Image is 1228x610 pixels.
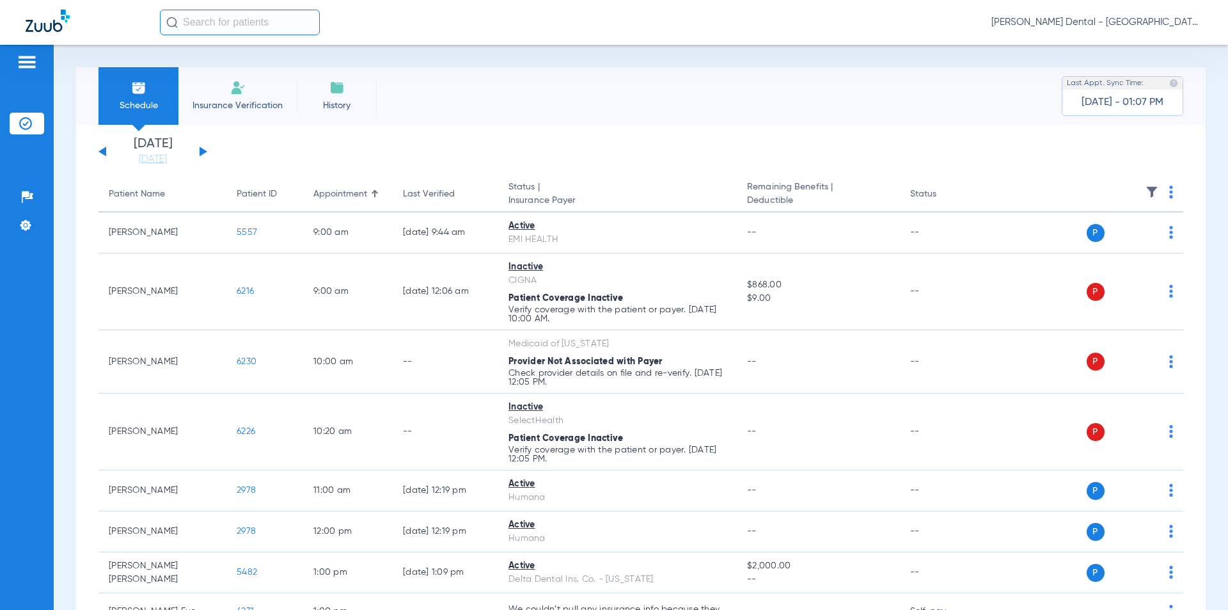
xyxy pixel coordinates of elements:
div: EMI HEALTH [508,233,727,246]
span: $868.00 [747,278,889,292]
span: P [1087,482,1105,500]
div: Appointment [313,188,367,201]
img: last sync help info [1169,79,1178,88]
span: 6230 [237,357,256,366]
td: -- [900,394,986,470]
span: P [1087,224,1105,242]
td: [PERSON_NAME] [98,470,226,511]
span: 2978 [237,527,256,536]
span: P [1087,353,1105,371]
span: $9.00 [747,292,889,305]
td: 12:00 PM [303,511,393,552]
span: 6216 [237,287,254,296]
span: 2978 [237,486,256,495]
td: -- [393,394,498,470]
li: [DATE] [114,138,191,166]
td: [PERSON_NAME] [98,253,226,330]
div: Active [508,518,727,532]
div: CIGNA [508,274,727,287]
img: Search Icon [166,17,178,28]
img: group-dot-blue.svg [1169,355,1173,368]
th: Remaining Benefits | [737,177,899,213]
span: Provider Not Associated with Payer [508,357,663,366]
div: Inactive [508,401,727,414]
span: Insurance Payer [508,194,727,207]
th: Status | [498,177,737,213]
td: [PERSON_NAME] [98,511,226,552]
img: group-dot-blue.svg [1169,525,1173,538]
span: 6226 [237,427,255,436]
div: Medicaid of [US_STATE] [508,337,727,351]
span: [DATE] - 01:07 PM [1082,96,1163,109]
td: 1:00 PM [303,552,393,593]
span: Schedule [108,99,169,112]
span: History [306,99,367,112]
img: History [329,80,345,95]
input: Search for patients [160,10,320,35]
div: Patient Name [109,188,216,201]
span: 5557 [237,228,257,237]
div: Humana [508,532,727,545]
td: [PERSON_NAME] [98,330,226,394]
td: 10:20 AM [303,394,393,470]
img: Zuub Logo [26,10,70,32]
img: group-dot-blue.svg [1169,186,1173,198]
div: Patient ID [237,188,277,201]
span: -- [747,427,757,436]
div: Humana [508,491,727,504]
span: -- [747,357,757,366]
img: group-dot-blue.svg [1169,484,1173,497]
td: -- [393,330,498,394]
img: group-dot-blue.svg [1169,425,1173,438]
span: $2,000.00 [747,559,889,573]
img: Schedule [131,80,146,95]
td: -- [900,330,986,394]
span: 5482 [237,568,257,577]
td: [DATE] 12:19 PM [393,470,498,511]
span: P [1087,564,1105,582]
span: [PERSON_NAME] Dental - [GEOGRAPHIC_DATA] [991,16,1202,29]
td: [DATE] 1:09 PM [393,552,498,593]
div: Active [508,478,727,491]
p: Verify coverage with the patient or payer. [DATE] 12:05 PM. [508,445,727,463]
td: 9:00 AM [303,213,393,253]
div: Last Verified [403,188,488,201]
td: [PERSON_NAME] [98,394,226,470]
a: [DATE] [114,153,191,166]
td: 10:00 AM [303,330,393,394]
td: [PERSON_NAME] [PERSON_NAME] [98,552,226,593]
span: P [1087,283,1105,301]
img: group-dot-blue.svg [1169,566,1173,579]
img: Manual Insurance Verification [230,80,246,95]
span: Insurance Verification [188,99,287,112]
img: group-dot-blue.svg [1169,226,1173,239]
div: Last Verified [403,188,455,201]
span: P [1087,523,1105,541]
td: -- [900,213,986,253]
td: [DATE] 12:19 PM [393,511,498,552]
span: Patient Coverage Inactive [508,294,623,303]
span: Last Appt. Sync Time: [1067,77,1144,90]
td: -- [900,511,986,552]
div: SelectHealth [508,414,727,428]
th: Status [900,177,986,213]
span: -- [747,228,757,237]
span: -- [747,573,889,586]
div: Active [508,220,727,233]
div: Inactive [508,261,727,274]
td: [DATE] 12:06 AM [393,253,498,330]
div: Delta Dental Ins. Co. - [US_STATE] [508,573,727,586]
td: [DATE] 9:44 AM [393,213,498,253]
img: filter.svg [1145,186,1158,198]
td: -- [900,470,986,511]
div: Patient Name [109,188,165,201]
td: [PERSON_NAME] [98,213,226,253]
span: Patient Coverage Inactive [508,434,623,443]
td: 11:00 AM [303,470,393,511]
span: Deductible [747,194,889,207]
img: hamburger-icon [17,54,37,70]
img: group-dot-blue.svg [1169,285,1173,298]
div: Patient ID [237,188,293,201]
span: -- [747,527,757,536]
td: -- [900,552,986,593]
